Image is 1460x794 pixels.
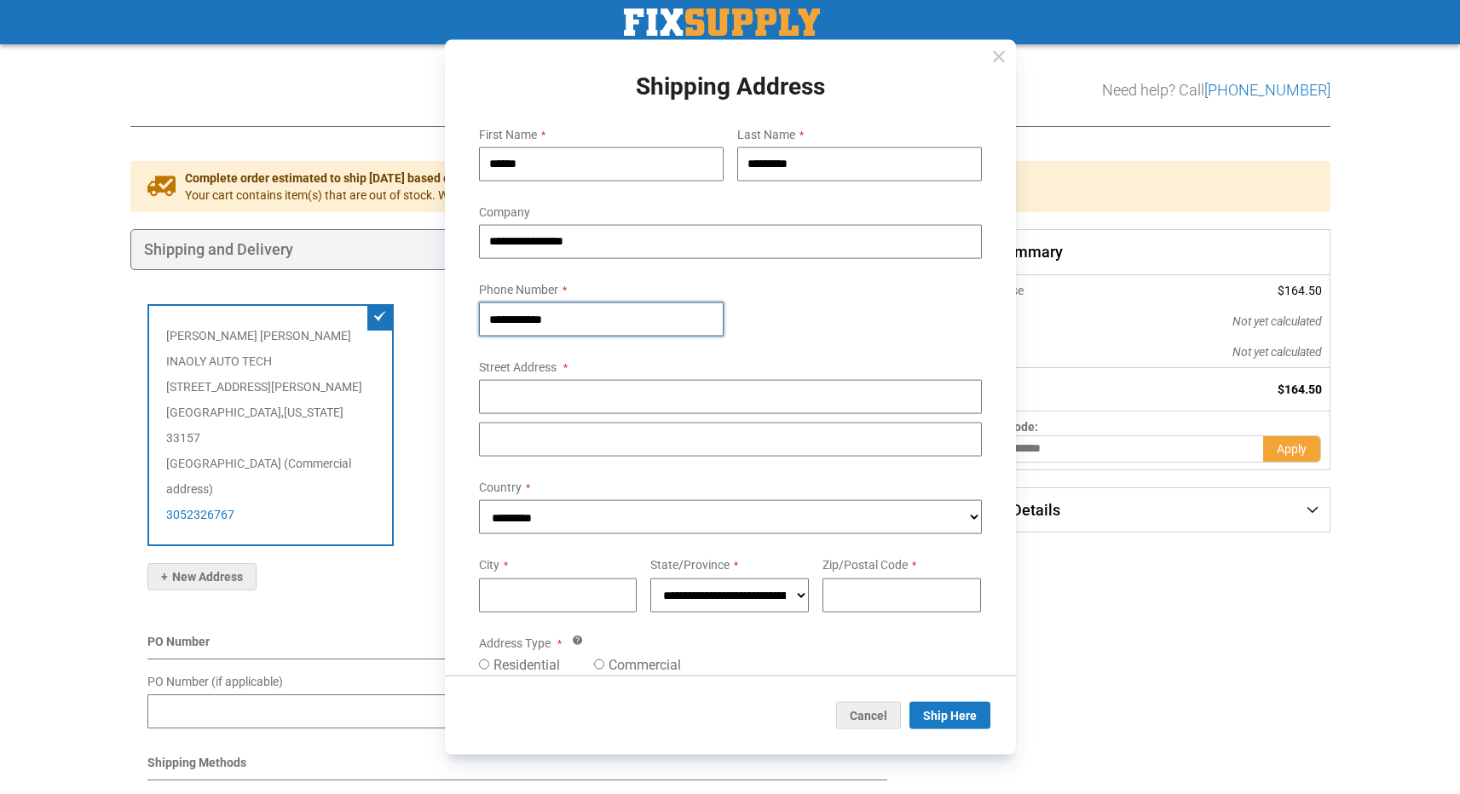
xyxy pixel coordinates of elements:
span: Cancel [850,708,887,722]
div: [PERSON_NAME] [PERSON_NAME] INAOLY AUTO TECH [STREET_ADDRESS][PERSON_NAME] [GEOGRAPHIC_DATA] , 33... [147,304,395,546]
span: Country [479,480,522,494]
span: $164.50 [1278,383,1322,396]
span: Company [479,205,530,219]
span: Not yet calculated [1232,345,1322,359]
h1: Check Out [130,72,1330,109]
span: Order Summary [947,229,1330,275]
span: PO Number (if applicable) [147,675,283,688]
span: Last Name [737,127,795,141]
button: Ship Here [909,701,990,728]
span: [US_STATE] [284,406,343,419]
span: Street Address [479,360,557,374]
span: First Name [479,127,537,141]
h3: Need help? Call [1102,82,1330,99]
th: Merchandise [948,275,1117,306]
button: Cancel [836,701,901,728]
span: Ship Here [923,708,977,722]
span: Zip/Postal Code [822,558,908,572]
div: Shipping and Delivery [130,229,905,270]
span: Not yet calculated [1232,314,1322,328]
h1: Shipping Address [465,74,995,101]
span: $164.50 [1278,284,1322,297]
span: Apply [1277,442,1307,456]
button: New Address [147,563,257,590]
label: Residential [493,655,560,675]
img: Fix Industrial Supply [624,9,820,36]
div: Shipping Methods [147,754,888,780]
span: Your cart contains item(s) that are out of stock. We intend to ship complete once all items are a... [185,187,970,204]
span: New Address [161,570,243,584]
span: State/Province [650,558,730,572]
span: City [479,558,499,572]
button: Apply [1263,435,1321,463]
span: Address Type [479,636,551,649]
a: 3052326767 [166,508,234,521]
span: Phone Number [479,283,558,296]
a: [PHONE_NUMBER] [1204,81,1330,99]
div: PO Number [147,633,888,659]
label: Commercial [609,655,681,675]
th: Tax [948,337,1117,368]
span: Complete order estimated to ship [DATE] based on all items in your cart. [185,170,970,187]
a: store logo [624,9,820,36]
